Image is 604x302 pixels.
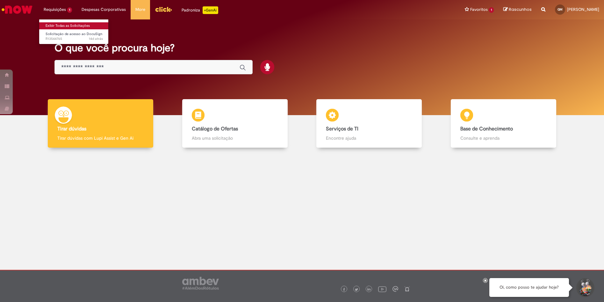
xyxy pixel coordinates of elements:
p: Consulte e aprenda [460,135,547,141]
span: GM [557,7,563,11]
span: Rascunhos [509,6,532,12]
h2: O que você procura hoje? [54,42,549,54]
img: logo_footer_ambev_rotulo_gray.png [182,277,219,290]
a: Exibir Todas as Solicitações [39,22,109,29]
b: Serviços de TI [326,126,358,132]
p: +GenAi [203,6,218,14]
img: click_logo_yellow_360x200.png [155,4,172,14]
img: logo_footer_youtube.png [378,285,386,293]
span: R13544765 [46,36,103,41]
span: Solicitação de acesso ao DocuSign [46,32,102,36]
time: 17/09/2025 16:36:21 [89,36,103,41]
button: Iniciar Conversa de Suporte [575,278,594,297]
span: Despesas Corporativas [82,6,126,13]
a: Rascunhos [503,7,532,13]
span: Favoritos [470,6,488,13]
a: Tirar dúvidas Tirar dúvidas com Lupi Assist e Gen Ai [33,99,168,148]
ul: Requisições [39,19,109,44]
b: Catálogo de Ofertas [192,126,238,132]
b: Tirar dúvidas [57,126,86,132]
p: Abra uma solicitação [192,135,278,141]
div: Oi, como posso te ajudar hoje? [489,278,569,297]
span: [PERSON_NAME] [567,7,599,12]
img: logo_footer_naosei.png [404,286,410,292]
span: More [135,6,145,13]
p: Tirar dúvidas com Lupi Assist e Gen Ai [57,135,144,141]
span: 14d atrás [89,36,103,41]
img: logo_footer_workplace.png [392,286,398,292]
a: Aberto R13544765 : Solicitação de acesso ao DocuSign [39,31,109,42]
span: 1 [489,7,494,13]
img: logo_footer_linkedin.png [367,288,370,291]
a: Serviços de TI Encontre ajuda [302,99,436,148]
span: 1 [67,7,72,13]
span: Requisições [44,6,66,13]
a: Base de Conhecimento Consulte e aprenda [436,99,571,148]
a: Catálogo de Ofertas Abra uma solicitação [168,99,302,148]
img: logo_footer_facebook.png [342,288,346,291]
p: Encontre ajuda [326,135,412,141]
div: Padroniza [182,6,218,14]
b: Base de Conhecimento [460,126,513,132]
img: logo_footer_twitter.png [355,288,358,291]
img: ServiceNow [1,3,33,16]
